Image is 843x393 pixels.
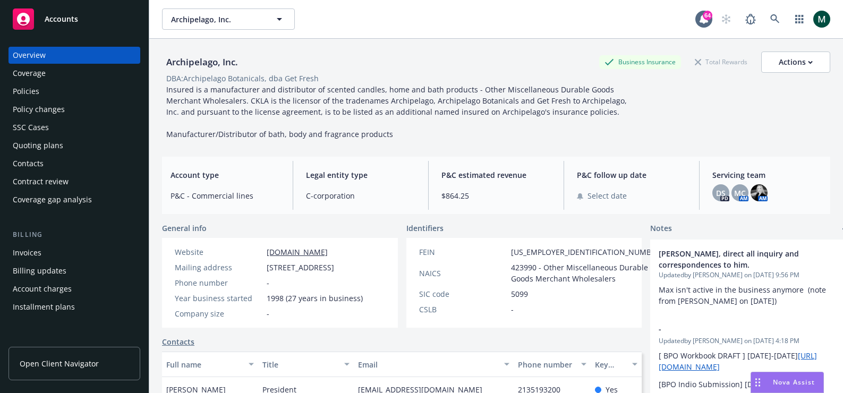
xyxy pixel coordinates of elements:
[267,247,328,257] a: [DOMAIN_NAME]
[751,184,768,201] img: photo
[13,119,49,136] div: SSC Cases
[751,372,764,392] div: Drag to move
[13,298,75,315] div: Installment plans
[8,298,140,315] a: Installment plans
[171,169,280,181] span: Account type
[13,173,69,190] div: Contract review
[740,8,761,30] a: Report a Bug
[659,323,816,335] span: -
[13,262,66,279] div: Billing updates
[8,337,140,347] div: Tools
[650,223,672,235] span: Notes
[175,308,262,319] div: Company size
[267,262,334,273] span: [STREET_ADDRESS]
[171,14,263,25] span: Archipelago, Inc.
[175,246,262,258] div: Website
[8,155,140,172] a: Contacts
[8,47,140,64] a: Overview
[358,359,498,370] div: Email
[13,65,46,82] div: Coverage
[8,65,140,82] a: Coverage
[267,277,269,288] span: -
[13,244,41,261] div: Invoices
[716,8,737,30] a: Start snowing
[595,359,626,370] div: Key contact
[599,55,681,69] div: Business Insurance
[45,15,78,23] span: Accounts
[703,11,712,20] div: 64
[162,336,194,347] a: Contacts
[8,244,140,261] a: Invoices
[13,280,72,297] div: Account charges
[8,137,140,154] a: Quoting plans
[511,262,663,284] span: 423990 - Other Miscellaneous Durable Goods Merchant Wholesalers
[8,262,140,279] a: Billing updates
[751,372,824,393] button: Nova Assist
[13,83,39,100] div: Policies
[166,84,629,139] span: Insured is a manufacturer and distributor of scented candles, home and bath products - Other Misc...
[761,52,830,73] button: Actions
[8,4,140,34] a: Accounts
[13,137,63,154] div: Quoting plans
[175,262,262,273] div: Mailing address
[166,73,319,84] div: DBA: Archipelago Botanicals, dba Get Fresh
[13,191,92,208] div: Coverage gap analysis
[171,190,280,201] span: P&C - Commercial lines
[306,190,415,201] span: C-corporation
[764,8,786,30] a: Search
[441,190,551,201] span: $864.25
[8,191,140,208] a: Coverage gap analysis
[13,101,65,118] div: Policy changes
[689,55,753,69] div: Total Rewards
[813,11,830,28] img: photo
[162,352,258,377] button: Full name
[659,248,816,270] span: [PERSON_NAME], direct all inquiry and correspondences to him.
[406,223,444,234] span: Identifiers
[262,359,338,370] div: Title
[8,229,140,240] div: Billing
[8,280,140,297] a: Account charges
[267,308,269,319] span: -
[162,55,242,69] div: Archipelago, Inc.
[773,378,815,387] span: Nova Assist
[8,83,140,100] a: Policies
[162,8,295,30] button: Archipelago, Inc.
[441,169,551,181] span: P&C estimated revenue
[518,359,574,370] div: Phone number
[514,352,590,377] button: Phone number
[511,288,528,300] span: 5099
[8,101,140,118] a: Policy changes
[779,52,813,72] div: Actions
[419,304,507,315] div: CSLB
[306,169,415,181] span: Legal entity type
[162,223,207,234] span: General info
[712,169,822,181] span: Servicing team
[734,187,746,199] span: MC
[13,47,46,64] div: Overview
[175,293,262,304] div: Year business started
[166,359,242,370] div: Full name
[8,119,140,136] a: SSC Cases
[20,358,99,369] span: Open Client Navigator
[591,352,642,377] button: Key contact
[789,8,810,30] a: Switch app
[175,277,262,288] div: Phone number
[258,352,354,377] button: Title
[511,304,514,315] span: -
[659,285,828,306] span: Max isn't active in the business anymore (note from [PERSON_NAME] on [DATE])
[419,268,507,279] div: NAICS
[577,169,686,181] span: P&C follow up date
[587,190,627,201] span: Select date
[13,155,44,172] div: Contacts
[354,352,514,377] button: Email
[419,246,507,258] div: FEIN
[716,187,726,199] span: DS
[419,288,507,300] div: SIC code
[267,293,363,304] span: 1998 (27 years in business)
[511,246,663,258] span: [US_EMPLOYER_IDENTIFICATION_NUMBER]
[8,173,140,190] a: Contract review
